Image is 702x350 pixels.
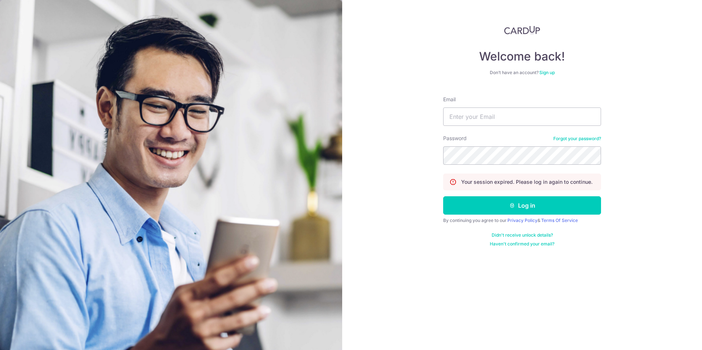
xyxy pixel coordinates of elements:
label: Password [443,135,467,142]
h4: Welcome back! [443,49,601,64]
a: Privacy Policy [507,218,538,223]
div: Don’t have an account? [443,70,601,76]
a: Haven't confirmed your email? [490,241,554,247]
p: Your session expired. Please log in again to continue. [461,178,593,186]
a: Terms Of Service [541,218,578,223]
img: CardUp Logo [504,26,540,34]
input: Enter your Email [443,107,601,126]
a: Forgot your password? [553,136,601,142]
label: Email [443,96,456,103]
a: Sign up [539,70,555,75]
div: By continuing you agree to our & [443,218,601,223]
a: Didn't receive unlock details? [492,232,553,238]
button: Log in [443,196,601,215]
